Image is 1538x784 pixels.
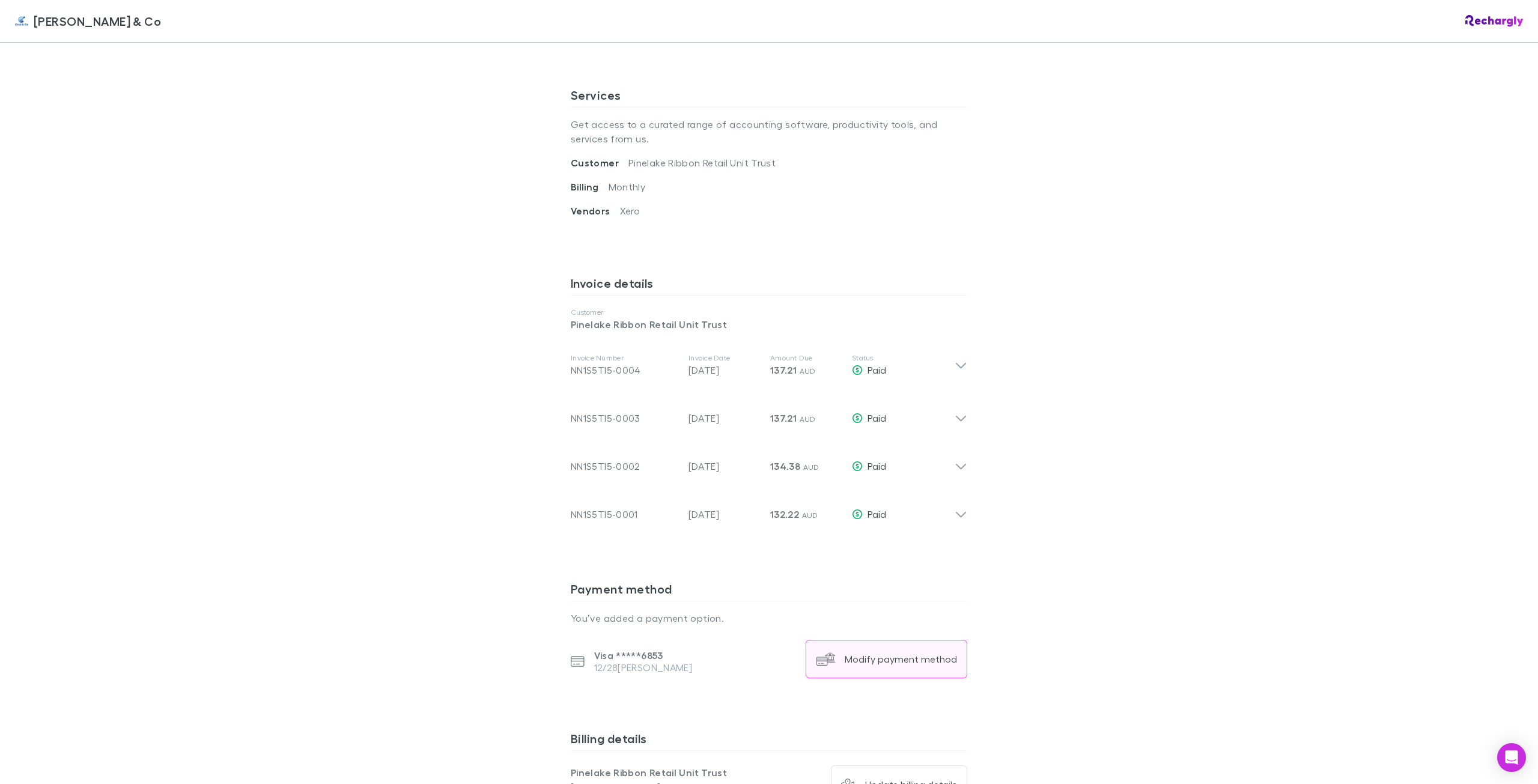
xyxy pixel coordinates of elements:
[571,765,769,780] p: Pinelake Ribbon Retail Unit Trust
[770,508,799,520] span: 132.22
[800,366,816,375] span: AUD
[571,205,620,217] span: Vendors
[571,317,967,332] p: Pinelake Ribbon Retail Unit Trust
[628,157,776,168] span: Pinelake Ribbon Retail Unit Trust
[571,731,967,750] h3: Billing details
[800,415,816,424] span: AUD
[594,661,693,673] p: 12/28 [PERSON_NAME]
[561,485,977,533] div: NN1S5TI5-0001[DATE]132.22 AUDPaid
[571,88,967,107] h3: Services
[852,353,955,363] p: Status
[1465,15,1524,27] img: Rechargly Logo
[571,611,967,625] p: You’ve added a payment option.
[806,640,967,678] button: Modify payment method
[688,507,761,521] p: [DATE]
[571,363,679,377] div: NN1S5TI5-0004
[620,205,640,216] span: Xero
[571,157,628,169] span: Customer
[868,364,886,375] span: Paid
[770,412,797,424] span: 137.21
[868,412,886,424] span: Paid
[609,181,646,192] span: Monthly
[688,353,761,363] p: Invoice Date
[688,363,761,377] p: [DATE]
[34,12,161,30] span: [PERSON_NAME] & Co
[561,437,977,485] div: NN1S5TI5-0002[DATE]134.38 AUDPaid
[571,276,967,295] h3: Invoice details
[868,460,886,472] span: Paid
[770,353,842,363] p: Amount Due
[571,353,679,363] p: Invoice Number
[868,508,886,520] span: Paid
[561,341,977,389] div: Invoice NumberNN1S5TI5-0004Invoice Date[DATE]Amount Due137.21 AUDStatusPaid
[571,459,679,473] div: NN1S5TI5-0002
[14,14,29,28] img: Cruz & Co's Logo
[803,463,819,472] span: AUD
[688,411,761,425] p: [DATE]
[770,364,797,376] span: 137.21
[571,108,967,156] p: Get access to a curated range of accounting software, productivity tools, and services from us .
[845,653,957,665] div: Modify payment method
[770,460,800,472] span: 134.38
[571,308,967,317] p: Customer
[571,582,967,601] h3: Payment method
[571,507,679,521] div: NN1S5TI5-0001
[571,181,609,193] span: Billing
[571,411,679,425] div: NN1S5TI5-0003
[688,459,761,473] p: [DATE]
[816,649,835,669] img: Modify payment method's Logo
[561,389,977,437] div: NN1S5TI5-0003[DATE]137.21 AUDPaid
[1497,743,1526,772] div: Open Intercom Messenger
[802,511,818,520] span: AUD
